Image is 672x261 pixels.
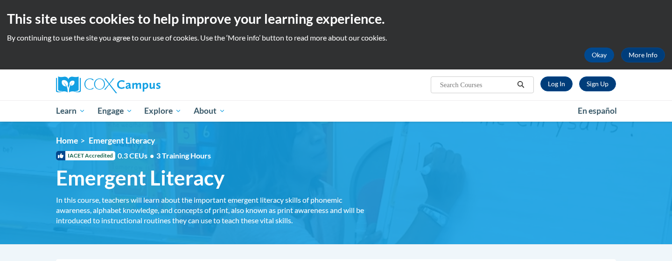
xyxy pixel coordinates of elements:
[56,105,85,117] span: Learn
[150,151,154,160] span: •
[621,48,665,62] a: More Info
[138,100,188,122] a: Explore
[156,151,211,160] span: 3 Training Hours
[188,100,231,122] a: About
[578,106,617,116] span: En español
[56,76,161,93] img: Cox Campus
[540,76,573,91] a: Log In
[144,105,182,117] span: Explore
[118,151,211,161] span: 0.3 CEUs
[572,101,623,121] a: En español
[89,136,155,145] span: Emergent Literacy
[50,100,91,122] a: Learn
[194,105,225,117] span: About
[56,136,78,145] a: Home
[7,9,665,28] h2: This site uses cookies to help improve your learning experience.
[98,105,133,117] span: Engage
[56,151,115,160] span: IACET Accredited
[579,76,616,91] a: Register
[514,79,528,90] button: Search
[42,100,630,122] div: Main menu
[439,79,514,90] input: Search Courses
[56,195,378,226] div: In this course, teachers will learn about the important emergent literacy skills of phonemic awar...
[91,100,139,122] a: Engage
[56,165,224,190] span: Emergent Literacy
[584,48,614,62] button: Okay
[7,33,665,43] p: By continuing to use the site you agree to our use of cookies. Use the ‘More info’ button to read...
[56,76,233,93] a: Cox Campus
